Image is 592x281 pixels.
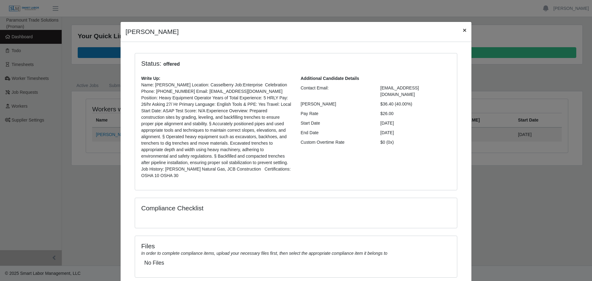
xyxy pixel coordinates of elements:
[141,82,291,179] p: Name: [PERSON_NAME] Location: Casselberry Job:Enterprise Celebration Phone: [PHONE_NUMBER] Email:...
[376,110,456,117] div: $26.00
[161,60,182,68] span: offered
[296,85,376,98] div: Contact Email:
[380,140,394,145] span: $0 (0x)
[141,242,451,250] h4: Files
[458,22,471,38] button: Close
[296,101,376,107] div: [PERSON_NAME]
[125,27,179,37] h4: [PERSON_NAME]
[463,27,467,34] span: ×
[296,110,376,117] div: Pay Rate
[296,139,376,146] div: Custom Overtime Rate
[141,204,344,212] h4: Compliance Checklist
[296,130,376,136] div: End Date
[144,260,448,266] h5: No Files
[376,120,456,126] div: [DATE]
[141,251,387,256] i: In order to complete compliance items, upload your necessary files first, then select the appropr...
[141,60,371,68] h4: Status:
[301,76,359,81] b: Additional Candidate Details
[296,120,376,126] div: Start Date
[376,101,456,107] div: $36.40 (40.00%)
[380,85,419,97] span: [EMAIL_ADDRESS][DOMAIN_NAME]
[380,130,394,135] span: [DATE]
[141,76,160,81] b: Write Up:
